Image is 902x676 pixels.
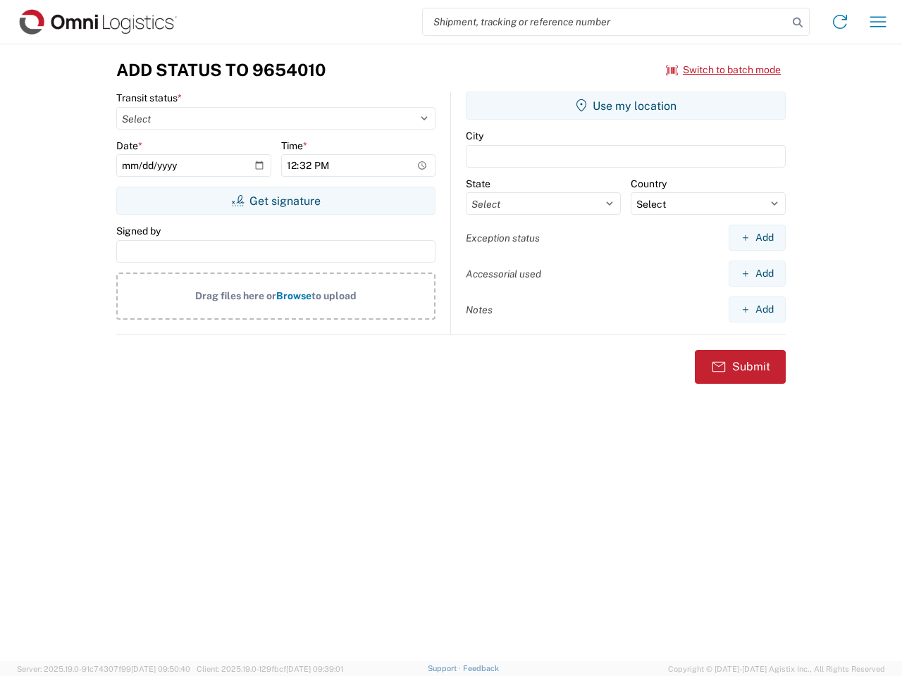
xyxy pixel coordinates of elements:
[729,296,786,323] button: Add
[281,139,307,152] label: Time
[131,665,190,673] span: [DATE] 09:50:40
[116,225,161,237] label: Signed by
[286,665,343,673] span: [DATE] 09:39:01
[463,664,499,672] a: Feedback
[666,58,781,82] button: Switch to batch mode
[116,139,142,152] label: Date
[195,290,276,301] span: Drag files here or
[466,92,786,120] button: Use my location
[116,60,326,80] h3: Add Status to 9654010
[311,290,357,301] span: to upload
[668,663,885,675] span: Copyright © [DATE]-[DATE] Agistix Inc., All Rights Reserved
[695,350,786,384] button: Submit
[276,290,311,301] span: Browse
[466,303,493,316] label: Notes
[466,232,540,244] label: Exception status
[729,225,786,251] button: Add
[116,187,435,215] button: Get signature
[466,268,541,280] label: Accessorial used
[631,177,667,190] label: Country
[197,665,343,673] span: Client: 2025.19.0-129fbcf
[116,92,182,104] label: Transit status
[729,261,786,287] button: Add
[17,665,190,673] span: Server: 2025.19.0-91c74307f99
[466,177,490,190] label: State
[428,664,463,672] a: Support
[423,8,788,35] input: Shipment, tracking or reference number
[466,130,483,142] label: City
